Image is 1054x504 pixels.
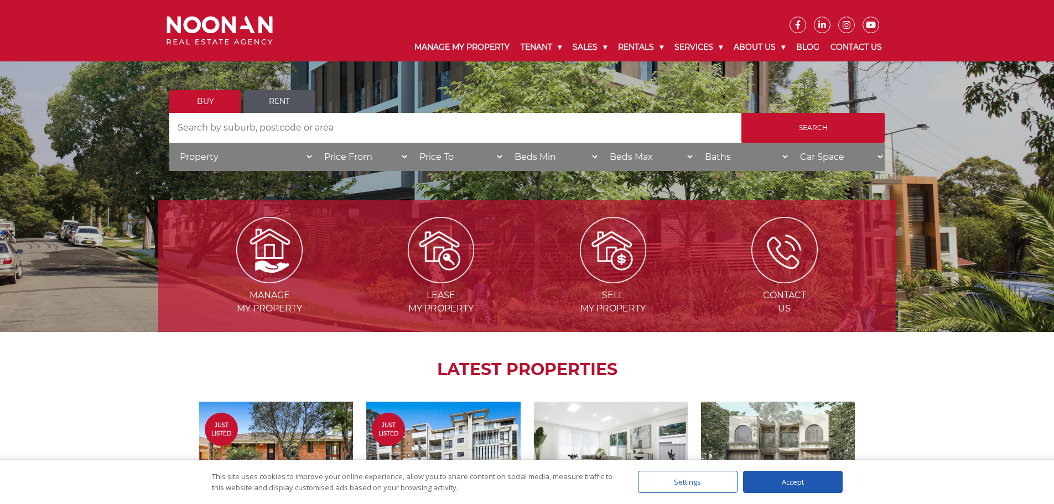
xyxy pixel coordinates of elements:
a: Services [669,33,728,61]
a: Rentals [612,33,669,61]
h2: LATEST PROPERTIES [186,360,868,380]
img: Sell my property [580,217,646,283]
a: About Us [728,33,791,61]
span: Lease my Property [356,289,526,315]
a: Sellmy Property [528,244,698,314]
img: Noonan Real Estate Agency [167,16,273,45]
a: Blog [791,33,825,61]
span: Manage my Property [185,289,354,315]
a: Managemy Property [185,244,354,314]
span: Just Listed [372,421,405,438]
img: ICONS [751,217,818,283]
input: Search by suburb, postcode or area [169,113,741,143]
div: Accept [743,471,843,493]
input: Search [741,113,885,143]
a: Leasemy Property [356,244,526,314]
a: Rent [243,90,315,113]
img: Manage my Property [236,217,303,283]
a: Buy [169,90,241,113]
img: Lease my property [408,217,474,283]
span: Contact Us [700,289,869,315]
a: Tenant [515,33,567,61]
div: Settings [638,471,738,493]
a: Contact Us [825,33,887,61]
span: Just Listed [205,421,238,438]
div: This site uses cookies to improve your online experience, allow you to share content on social me... [212,471,616,493]
a: Sales [567,33,612,61]
span: Sell my Property [528,289,698,315]
a: ContactUs [700,244,869,314]
a: Manage My Property [409,33,515,61]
